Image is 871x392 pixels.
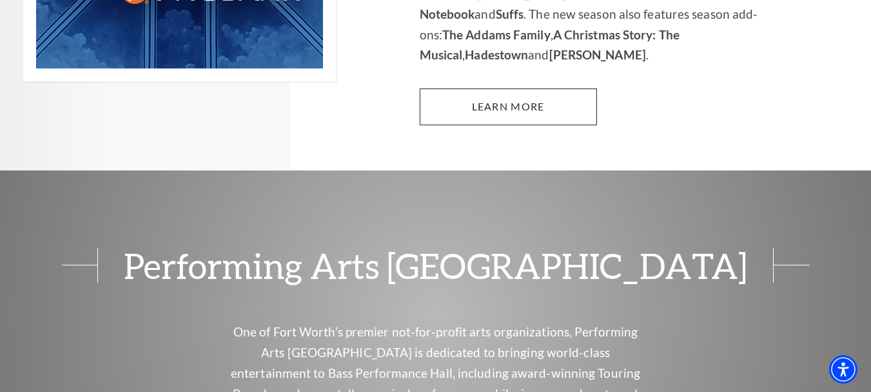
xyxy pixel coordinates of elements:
strong: The Addams Family [442,27,551,42]
span: Performing Arts [GEOGRAPHIC_DATA] [97,248,774,283]
strong: [PERSON_NAME] [549,47,646,62]
strong: A Christmas Story: The Musical [420,27,680,63]
strong: Hadestown [465,47,528,62]
div: Accessibility Menu [829,355,857,384]
strong: Suffs [496,6,524,21]
a: Learn More 2025-2026 Broadway at the Bass Season presented by PNC Bank [420,88,597,125]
